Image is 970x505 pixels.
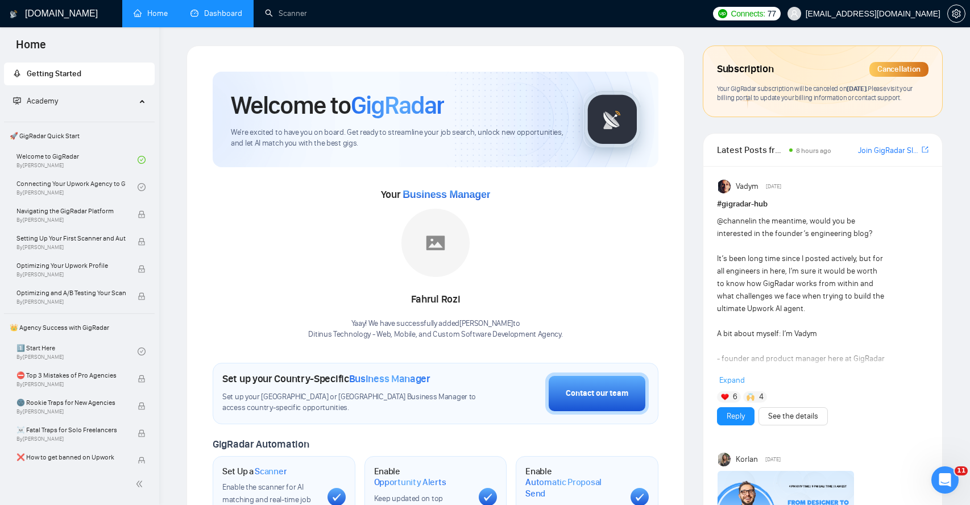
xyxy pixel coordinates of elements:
[138,156,146,164] span: check-circle
[717,143,786,157] span: Latest Posts from the GigRadar Community
[4,63,155,85] li: Getting Started
[736,453,758,466] span: Korlan
[308,290,562,309] div: Fahrul Rozi
[16,370,126,381] span: ⛔ Top 3 Mistakes of Pro Agencies
[308,318,562,340] div: Yaay! We have successfully added [PERSON_NAME] to
[759,391,764,403] span: 4
[138,265,146,273] span: lock
[222,466,287,477] h1: Set Up a
[138,292,146,300] span: lock
[190,9,242,18] a: dashboardDashboard
[922,145,928,154] span: export
[717,60,773,79] span: Subscription
[374,466,470,488] h1: Enable
[16,260,126,271] span: Optimizing Your Upwork Profile
[733,391,737,403] span: 6
[16,244,126,251] span: By [PERSON_NAME]
[231,127,565,149] span: We're excited to have you on board. Get ready to streamline your job search, unlock new opportuni...
[10,5,18,23] img: logo
[948,9,965,18] span: setting
[134,9,168,18] a: homeHome
[138,347,146,355] span: check-circle
[718,180,732,193] img: Vadym
[138,238,146,246] span: lock
[16,436,126,442] span: By [PERSON_NAME]
[16,147,138,172] a: Welcome to GigRadarBy[PERSON_NAME]
[16,299,126,305] span: By [PERSON_NAME]
[13,69,21,77] span: rocket
[768,410,818,423] a: See the details
[947,5,965,23] button: setting
[584,91,641,148] img: gigradar-logo.png
[16,233,126,244] span: Setting Up Your First Scanner and Auto-Bidder
[16,408,126,415] span: By [PERSON_NAME]
[16,397,126,408] span: 🌚 Rookie Traps for New Agencies
[955,466,968,475] span: 11
[138,375,146,383] span: lock
[374,477,446,488] span: Opportunity Alerts
[768,7,776,20] span: 77
[727,410,745,423] a: Reply
[138,210,146,218] span: lock
[5,125,154,147] span: 🚀 GigRadar Quick Start
[138,429,146,437] span: lock
[765,454,781,465] span: [DATE]
[16,381,126,388] span: By [PERSON_NAME]
[858,144,919,157] a: Join GigRadar Slack Community
[138,402,146,410] span: lock
[16,452,126,463] span: ❌ How to get banned on Upwork
[351,90,444,121] span: GigRadar
[222,372,430,385] h1: Set up your Country-Specific
[922,144,928,155] a: export
[947,9,965,18] a: setting
[545,372,649,415] button: Contact our team
[16,217,126,223] span: By [PERSON_NAME]
[796,147,831,155] span: 8 hours ago
[719,375,745,385] span: Expand
[525,466,621,499] h1: Enable
[717,216,751,226] span: @channel
[16,287,126,299] span: Optimizing and A/B Testing Your Scanner for Better Results
[758,407,828,425] button: See the details
[7,36,55,60] span: Home
[718,453,732,466] img: Korlan
[27,69,81,78] span: Getting Started
[721,393,729,401] img: ❤️
[27,96,58,106] span: Academy
[16,424,126,436] span: ☠️ Fatal Traps for Solo Freelancers
[138,457,146,465] span: lock
[13,97,21,105] span: fund-projection-screen
[403,189,490,200] span: Business Manager
[13,96,58,106] span: Academy
[847,84,868,93] span: [DATE] .
[838,84,868,93] span: on
[525,477,621,499] span: Automatic Proposal Send
[869,62,928,77] div: Cancellation
[16,205,126,217] span: Navigating the GigRadar Platform
[16,463,126,470] span: By [PERSON_NAME]
[747,393,755,401] img: 🙌
[381,188,491,201] span: Your
[222,392,478,413] span: Set up your [GEOGRAPHIC_DATA] or [GEOGRAPHIC_DATA] Business Manager to access country-specific op...
[717,198,928,210] h1: # gigradar-hub
[16,339,138,364] a: 1️⃣ Start HereBy[PERSON_NAME]
[255,466,287,477] span: Scanner
[308,329,562,340] p: Ditinus Technology - Web, Mobile, and Custom Software Development Agency .
[349,372,430,385] span: Business Manager
[213,438,309,450] span: GigRadar Automation
[931,466,959,494] iframe: Intercom live chat
[265,9,307,18] a: searchScanner
[401,209,470,277] img: placeholder.png
[766,181,781,192] span: [DATE]
[231,90,444,121] h1: Welcome to
[5,316,154,339] span: 👑 Agency Success with GigRadar
[138,183,146,191] span: check-circle
[717,407,755,425] button: Reply
[135,478,147,490] span: double-left
[790,10,798,18] span: user
[16,271,126,278] span: By [PERSON_NAME]
[736,180,758,193] span: Vadym
[717,84,913,102] span: Your GigRadar subscription will be canceled Please visit your billing portal to update your billi...
[16,175,138,200] a: Connecting Your Upwork Agency to GigRadarBy[PERSON_NAME]
[731,7,765,20] span: Connects:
